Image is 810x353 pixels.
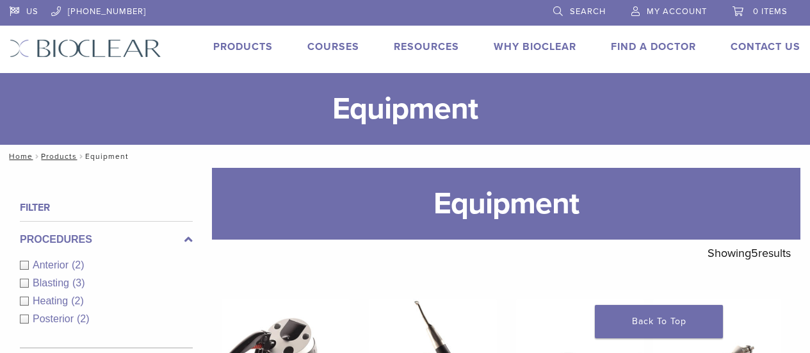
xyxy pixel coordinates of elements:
[71,295,84,306] span: (2)
[10,39,161,58] img: Bioclear
[33,277,72,288] span: Blasting
[72,277,85,288] span: (3)
[20,200,193,215] h4: Filter
[72,259,85,270] span: (2)
[213,40,273,53] a: Products
[5,152,33,161] a: Home
[394,40,459,53] a: Resources
[611,40,696,53] a: Find A Doctor
[647,6,707,17] span: My Account
[307,40,359,53] a: Courses
[595,305,723,338] a: Back To Top
[33,259,72,270] span: Anterior
[570,6,606,17] span: Search
[41,152,77,161] a: Products
[33,295,71,306] span: Heating
[77,153,85,160] span: /
[77,313,90,324] span: (2)
[731,40,800,53] a: Contact Us
[751,246,758,260] span: 5
[33,313,77,324] span: Posterior
[212,168,800,240] h1: Equipment
[20,232,193,247] label: Procedures
[753,6,788,17] span: 0 items
[33,153,41,160] span: /
[708,240,791,267] p: Showing results
[494,40,576,53] a: Why Bioclear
